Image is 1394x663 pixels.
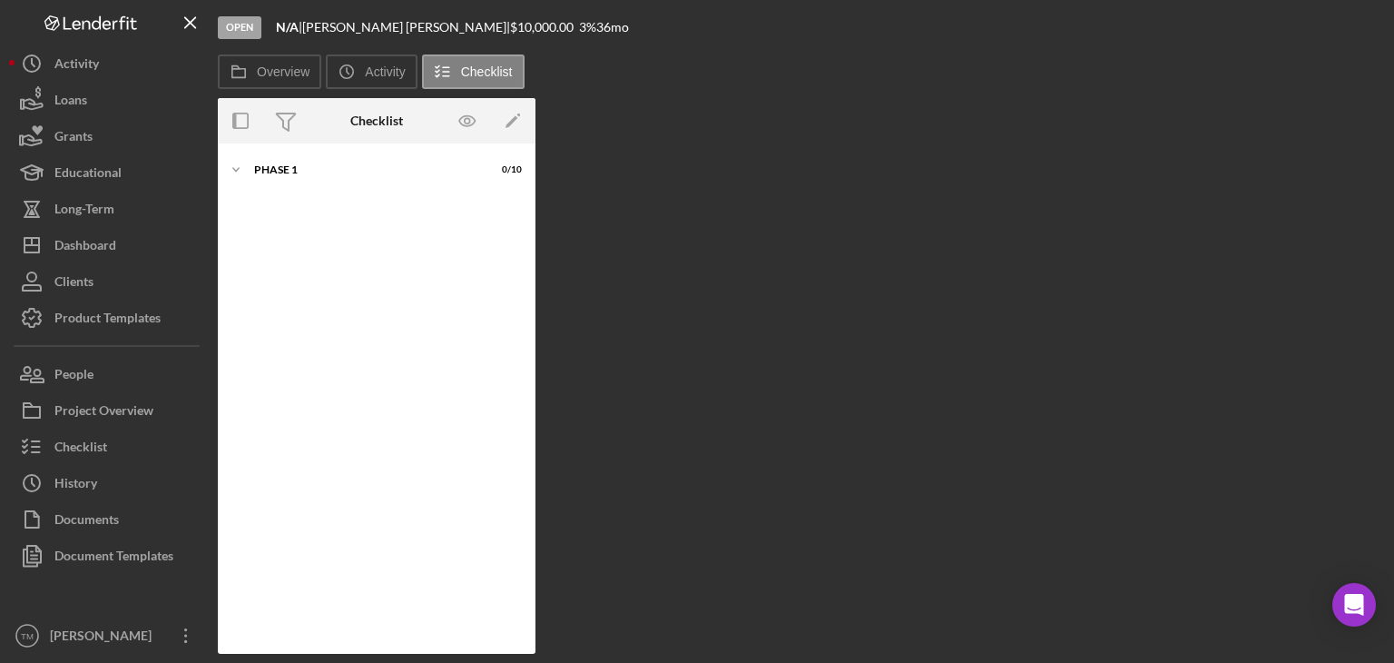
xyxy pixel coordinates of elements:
div: | [276,20,302,35]
div: Product Templates [54,300,161,341]
div: Loans [54,82,87,123]
div: Checklist [350,114,403,128]
button: TM[PERSON_NAME] [9,618,209,654]
button: Grants [9,118,209,154]
button: Educational [9,154,209,191]
b: N/A [276,19,299,35]
button: Checklist [422,54,525,89]
button: Product Templates [9,300,209,336]
div: 36 mo [596,20,629,35]
button: Dashboard [9,227,209,263]
div: Checklist [54,429,107,470]
button: Project Overview [9,392,209,429]
button: Overview [218,54,321,89]
div: 3 % [579,20,596,35]
div: Open [218,16,261,39]
div: [PERSON_NAME] [45,618,163,658]
div: Dashboard [54,227,116,268]
button: History [9,465,209,501]
div: Activity [54,45,99,86]
div: Phase 1 [254,164,476,175]
div: People [54,356,93,397]
button: Clients [9,263,209,300]
div: Long-Term [54,191,114,232]
button: Loans [9,82,209,118]
text: TM [21,631,34,641]
div: Project Overview [54,392,153,433]
button: Document Templates [9,538,209,574]
button: Activity [9,45,209,82]
button: Activity [326,54,417,89]
button: Checklist [9,429,209,465]
div: Clients [54,263,93,304]
div: 0 / 10 [489,164,522,175]
label: Overview [257,64,309,79]
div: History [54,465,97,506]
label: Checklist [461,64,513,79]
div: Grants [54,118,93,159]
label: Activity [365,64,405,79]
div: Educational [54,154,122,195]
div: Open Intercom Messenger [1332,583,1376,627]
div: Documents [54,501,119,542]
button: People [9,356,209,392]
button: Documents [9,501,209,538]
button: Long-Term [9,191,209,227]
div: $10,000.00 [510,20,579,35]
div: Document Templates [54,538,173,579]
div: [PERSON_NAME] [PERSON_NAME] | [302,20,510,35]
